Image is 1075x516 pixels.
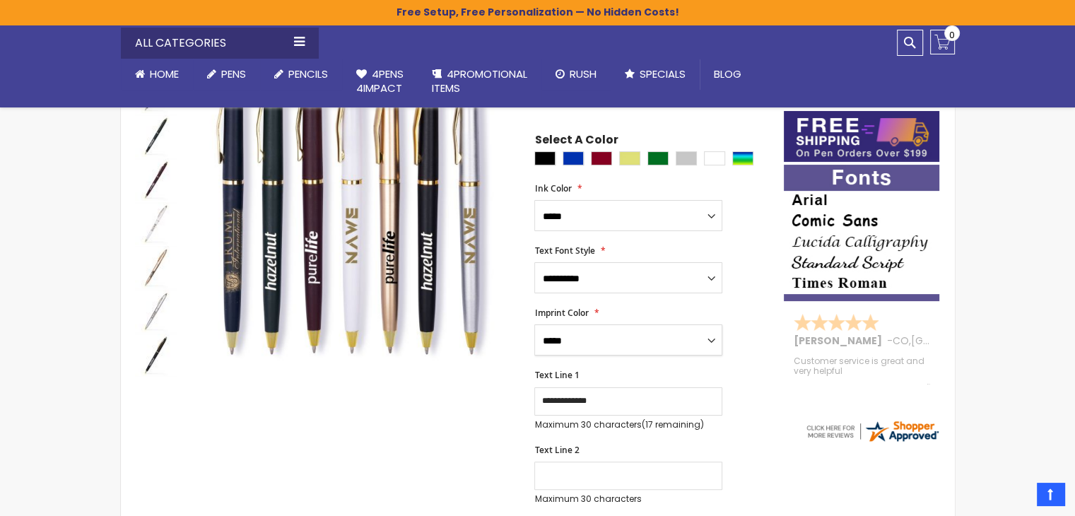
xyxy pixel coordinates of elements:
a: Blog [700,59,756,90]
span: Imprint Color [534,307,588,319]
div: Silver [676,151,697,165]
p: Maximum 30 characters [534,419,722,430]
div: Ultra Gold Pen [135,288,179,332]
a: 4PROMOTIONALITEMS [418,59,541,105]
a: 4pens.com certificate URL [804,435,940,447]
div: Ultra Gold Pen [135,113,179,157]
p: Maximum 30 characters [534,493,722,505]
a: Pens [193,59,260,90]
a: 4Pens4impact [342,59,418,105]
div: Assorted [732,151,753,165]
img: Free shipping on orders over $199 [784,111,939,162]
span: - , [887,334,1015,348]
span: Blog [714,66,741,81]
span: Text Line 1 [534,369,579,381]
a: Top [1037,483,1064,505]
a: Specials [611,59,700,90]
span: CO [893,334,909,348]
span: (17 remaining) [641,418,703,430]
div: White [704,151,725,165]
a: Pencils [260,59,342,90]
span: 0 [949,28,955,42]
img: Ultra Gold Pen [192,46,515,369]
span: [PERSON_NAME] [794,334,887,348]
div: Gold [619,151,640,165]
img: Ultra Gold Pen [135,202,177,245]
div: Black [534,151,556,165]
span: Text Font Style [534,245,594,257]
div: Customer service is great and very helpful [794,356,931,387]
div: Ultra Gold Pen [135,157,179,201]
div: Blue [563,151,584,165]
span: [GEOGRAPHIC_DATA] [911,334,1015,348]
span: Rush [570,66,597,81]
img: font-personalization-examples [784,165,939,301]
div: Ultra Gold Pen [135,245,179,288]
img: Ultra Gold Pen [135,115,177,157]
img: Ultra Gold Pen [135,158,177,201]
div: All Categories [121,28,319,59]
span: Pencils [288,66,328,81]
img: Ultra Gold Pen [135,290,177,332]
span: 4Pens 4impact [356,66,404,95]
a: Rush [541,59,611,90]
div: Ultra Gold Pen [135,332,177,376]
span: 4PROMOTIONAL ITEMS [432,66,527,95]
img: Ultra Gold Pen [135,246,177,288]
div: Burgundy [591,151,612,165]
div: Green [647,151,669,165]
span: Home [150,66,179,81]
a: Home [121,59,193,90]
img: Ultra Gold Pen [135,334,177,376]
img: 4pens.com widget logo [804,418,940,444]
span: Ink Color [534,182,571,194]
a: 0 [930,30,955,54]
div: Ultra Gold Pen [135,201,179,245]
span: Text Line 2 [534,444,579,456]
span: Select A Color [534,132,618,151]
span: Pens [221,66,246,81]
span: Specials [640,66,686,81]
